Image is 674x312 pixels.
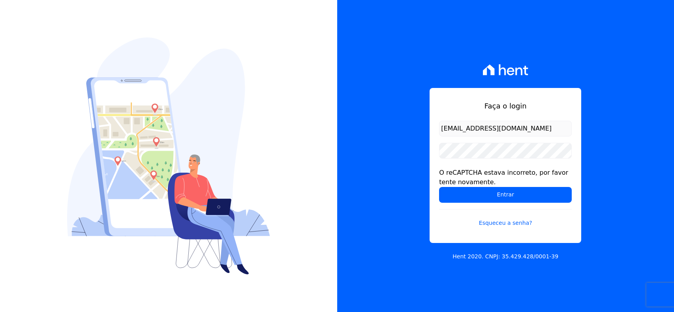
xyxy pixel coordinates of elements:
img: Login [67,37,270,275]
input: Entrar [439,187,572,203]
h1: Faça o login [439,101,572,111]
p: Hent 2020. CNPJ: 35.429.428/0001-39 [452,252,558,261]
input: Email [439,121,572,136]
div: O reCAPTCHA estava incorreto, por favor tente novamente. [439,168,572,187]
a: Esqueceu a senha? [439,209,572,227]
